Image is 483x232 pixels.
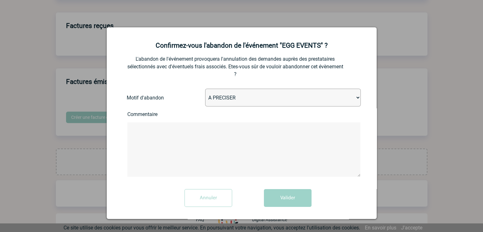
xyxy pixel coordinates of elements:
[127,111,178,117] label: Commentaire
[115,42,369,49] h2: Confirmez-vous l'abandon de l'événement "EGG EVENTS" ?
[127,55,343,78] p: L'abandon de l'événement provoquera l'annulation des demandes auprès des prestataires sélectionné...
[127,95,176,101] label: Motif d'abandon
[184,189,232,207] input: Annuler
[264,189,312,207] button: Valider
